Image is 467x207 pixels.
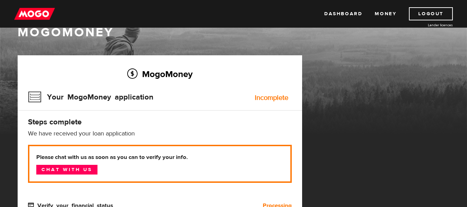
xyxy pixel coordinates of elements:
h3: Your MogoMoney application [28,88,153,106]
a: Logout [409,7,453,20]
iframe: To enrich screen reader interactions, please activate Accessibility in Grammarly extension settings [329,46,467,207]
b: Please chat with us as soon as you can to verify your info. [36,153,283,161]
a: Dashboard [324,7,362,20]
h2: MogoMoney [28,67,292,81]
a: Lender licences [401,22,453,28]
h1: MogoMoney [18,25,450,40]
h4: Steps complete [28,117,292,127]
a: Money [375,7,396,20]
div: Incomplete [255,94,288,101]
a: Chat with us [36,165,97,175]
img: mogo_logo-11ee424be714fa7cbb0f0f49df9e16ec.png [14,7,55,20]
p: We have received your loan application [28,130,292,138]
